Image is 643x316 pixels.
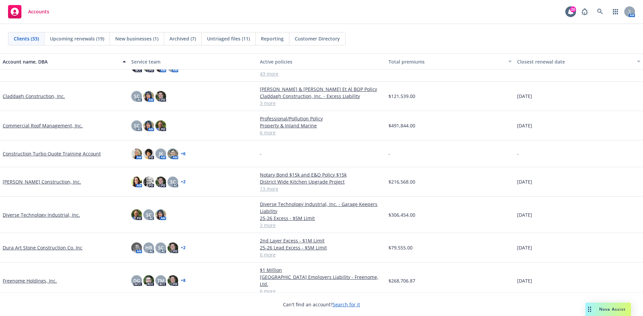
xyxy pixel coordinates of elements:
[388,58,504,65] div: Total premiums
[28,9,49,14] span: Accounts
[155,91,166,102] img: photo
[260,93,383,100] a: Claddagh Construction, Inc. - Excess Liability
[133,277,140,284] span: DG
[14,35,39,42] span: Clients (33)
[388,122,415,129] span: $491,844.00
[3,122,83,129] a: Commercial Roof Management, Inc.
[181,152,186,156] a: + 6
[260,185,383,192] a: 13 more
[5,2,52,21] a: Accounts
[260,129,383,136] a: 6 more
[3,211,80,218] a: Diverse Technology Industrial, Inc.
[260,267,383,274] a: $1 Million
[578,5,591,18] a: Report a Bug
[169,35,196,42] span: Archived (7)
[260,237,383,244] a: 2nd Layer Excess - $1M Limit
[181,279,186,283] a: + 8
[260,201,383,215] a: Diverse Technology Industrial, Inc. - Garage Keepers Liability
[260,122,383,129] a: Property & Inland Marine
[167,148,178,159] img: photo
[129,54,257,70] button: Service team
[517,244,532,251] span: [DATE]
[257,54,386,70] button: Active policies
[158,244,164,251] span: SC
[159,150,163,157] span: JK
[50,35,104,42] span: Upcoming renewals (19)
[3,150,101,157] a: Construction Turbo Quote Training Account
[260,244,383,251] a: 25-26 Lead Excess - $5M Limit
[260,288,383,295] a: 6 more
[143,120,154,131] img: photo
[388,93,415,100] span: $121,539.00
[261,35,284,42] span: Reporting
[260,100,383,107] a: 3 more
[517,211,532,218] span: [DATE]
[181,180,186,184] a: + 2
[283,301,360,308] span: Can't find an account?
[609,5,622,18] a: Switch app
[517,277,532,284] span: [DATE]
[167,275,178,286] img: photo
[517,122,532,129] span: [DATE]
[388,244,413,251] span: $79,555.00
[260,58,383,65] div: Active policies
[115,35,158,42] span: New businesses (1)
[155,177,166,187] img: photo
[143,148,154,159] img: photo
[260,86,383,93] a: [PERSON_NAME] & [PERSON_NAME] Et Al BOP Policy
[260,274,383,288] a: [GEOGRAPHIC_DATA] Employers Liability - Freenome, Ltd.
[155,209,166,220] img: photo
[593,5,607,18] a: Search
[181,246,186,250] a: + 2
[517,93,532,100] span: [DATE]
[131,209,142,220] img: photo
[260,150,262,157] span: -
[145,244,152,251] span: HB
[388,150,390,157] span: -
[295,35,340,42] span: Customer Directory
[260,70,383,77] a: 43 more
[260,171,383,178] a: Notary Bond $15k and E&O Policy $15k
[260,251,383,258] a: 6 more
[157,277,164,284] span: TM
[388,178,415,185] span: $216,568.00
[260,115,383,122] a: Professional/Pollution Policy
[514,54,643,70] button: Closest renewal date
[388,211,415,218] span: $306,454.00
[570,6,576,12] div: 20
[170,178,176,185] span: SC
[585,303,594,316] div: Drag to move
[167,242,178,253] img: photo
[388,277,415,284] span: $268,706.87
[517,58,633,65] div: Closest renewal date
[260,178,383,185] a: District Wide Kitchen Upgrade Project
[333,301,360,308] a: Search for it
[3,178,81,185] a: [PERSON_NAME] Construction, Inc.
[260,215,383,222] a: 25-26 Excess - $5M Limit
[260,222,383,229] a: 3 more
[517,178,532,185] span: [DATE]
[599,306,626,312] span: Nova Assist
[146,211,152,218] span: SC
[131,242,142,253] img: photo
[131,148,142,159] img: photo
[386,54,514,70] button: Total premiums
[143,177,154,187] img: photo
[134,122,140,129] span: SC
[143,275,154,286] img: photo
[143,91,154,102] img: photo
[155,120,166,131] img: photo
[131,177,142,187] img: photo
[134,93,140,100] span: SC
[3,244,82,251] a: Dura Art Stone Construction Co. Inc
[3,58,119,65] div: Account name, DBA
[517,150,519,157] span: -
[585,303,631,316] button: Nova Assist
[207,35,250,42] span: Untriaged files (11)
